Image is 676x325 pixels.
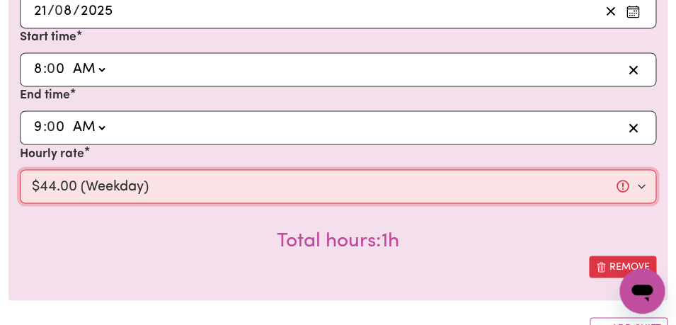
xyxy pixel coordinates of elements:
span: Total hours worked: 1 hour [277,231,399,251]
span: 0 [55,4,63,18]
input: -- [33,117,43,138]
input: -- [33,1,47,22]
input: -- [33,59,43,80]
iframe: Button to launch messaging window [619,268,665,314]
span: : [43,62,47,77]
input: ---- [80,1,113,22]
input: -- [55,1,73,22]
span: / [73,4,80,19]
span: / [47,4,55,19]
label: Start time [20,28,76,47]
button: Enter the date of care work [621,1,644,22]
input: -- [47,59,66,80]
button: Remove this shift [589,256,656,278]
input: -- [47,117,66,138]
button: Clear date [600,1,621,22]
label: End time [20,86,70,105]
label: Hourly rate [20,144,84,163]
span: 0 [47,120,55,135]
span: : [43,120,47,135]
span: 0 [47,62,55,76]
